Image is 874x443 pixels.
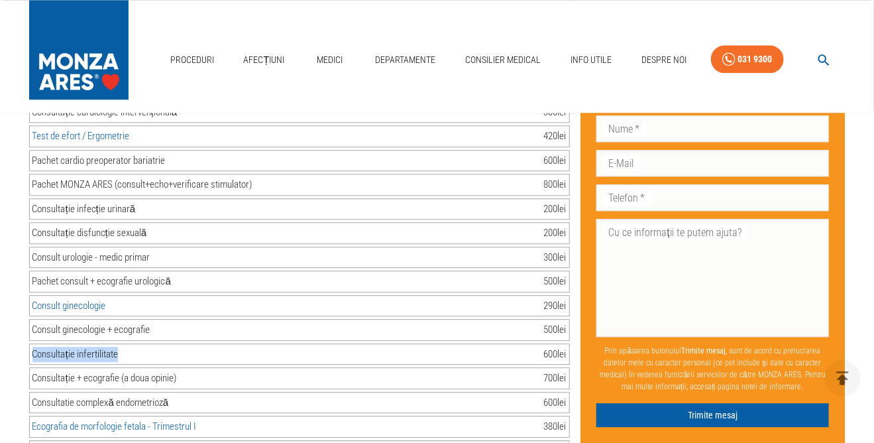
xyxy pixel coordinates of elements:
div: 500 lei [544,274,567,289]
div: Consult urologie - medic primar [32,250,150,265]
a: 031 9300 [711,45,784,74]
a: Test de efort / Ergometrie [32,130,130,142]
p: Prin apăsarea butonului , sunt de acord cu prelucrarea datelor mele cu caracter personal (ce pot ... [596,340,830,398]
div: 200 lei [544,225,567,241]
div: 380 lei [544,419,567,434]
div: 800 lei [544,177,567,192]
a: Info Utile [565,46,617,74]
div: 200 lei [544,202,567,217]
a: Medici [309,46,351,74]
div: 600 lei [544,395,567,411]
div: 600 lei [544,347,567,362]
div: Consult ginecologie + ecografie [32,322,150,338]
a: Proceduri [165,46,219,74]
b: Trimite mesaj [681,346,726,355]
a: Afecțiuni [239,46,290,74]
div: Consultație infecție urinară [32,202,136,217]
div: Pachet consult + ecografie urologică [32,274,171,289]
div: 031 9300 [738,51,773,68]
div: 290 lei [544,298,567,314]
button: delete [824,360,861,397]
div: 700 lei [544,371,567,386]
div: Pachet cardio preoperator bariatrie [32,153,166,168]
div: Consultatie complexă endometrioză [32,395,169,411]
a: Consult ginecologie [32,300,106,312]
div: Consultație infertilitate [32,347,118,362]
div: 420 lei [544,129,567,144]
div: Consultație + ecografie (a doua opinie) [32,371,176,386]
button: Trimite mesaj [596,403,830,428]
div: 500 lei [544,322,567,338]
a: Ecografia de morfologie fetala - Trimestrul I [32,420,197,432]
div: Pachet MONZA ARES (consult+echo+verificare stimulator) [32,177,252,192]
div: 300 lei [544,250,567,265]
div: 600 lei [544,153,567,168]
a: Despre Noi [636,46,692,74]
a: Consilier Medical [460,46,546,74]
a: Departamente [370,46,441,74]
div: Consultație disfuncție sexuală [32,225,147,241]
